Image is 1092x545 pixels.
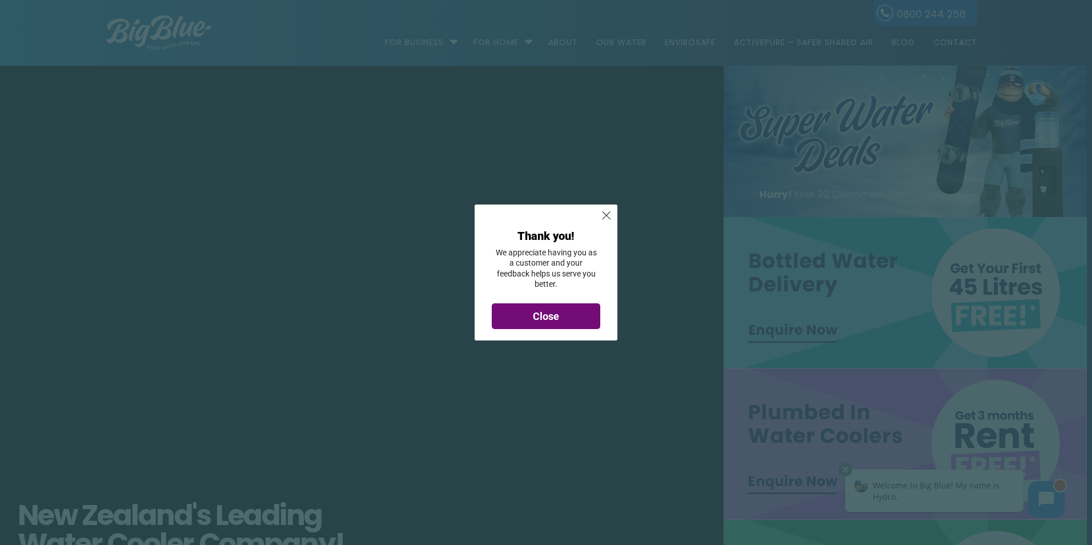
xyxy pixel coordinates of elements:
span: Thank you! [517,229,575,243]
span: We appreciate having you as a customer and your feedback helps us serve you better. [496,248,597,288]
span: Welcome to Big Blue! My name is Hydro. [39,19,166,42]
span: X [601,208,612,222]
img: Avatar [21,18,35,32]
span: Close [533,310,559,322]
